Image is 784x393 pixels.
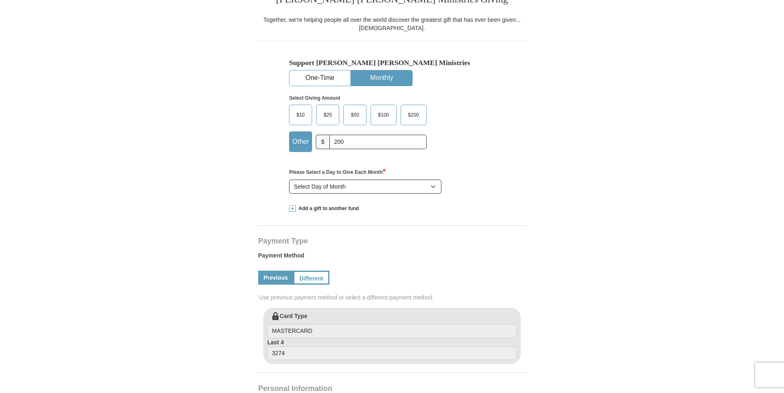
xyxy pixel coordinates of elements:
[267,324,517,338] input: Card Type
[320,109,336,121] span: $25
[258,238,526,244] h4: Payment Type
[267,312,517,338] label: Card Type
[289,70,350,86] button: One-Time
[351,70,412,86] button: Monthly
[289,95,340,101] strong: Select Giving Amount
[329,135,427,149] input: Other Amount
[289,58,495,67] h5: Support [PERSON_NAME] [PERSON_NAME] Ministries
[267,346,517,360] input: Last 4
[258,271,293,285] a: Previous
[259,293,527,302] span: Use previous payment method or select a different payment method.
[258,251,526,264] label: Payment Method
[404,109,423,121] span: $200
[293,271,329,285] a: Different
[258,385,526,392] h4: Personal Information
[292,109,309,121] span: $10
[296,205,359,212] span: Add a gift to another fund
[374,109,393,121] span: $100
[316,135,330,149] span: $
[258,16,526,32] div: Together, we're helping people all over the world discover the greatest gift that has ever been g...
[267,338,517,360] label: Last 4
[347,109,363,121] span: $50
[289,132,312,152] label: Other
[289,169,385,175] strong: Please Select a Day to Give Each Month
